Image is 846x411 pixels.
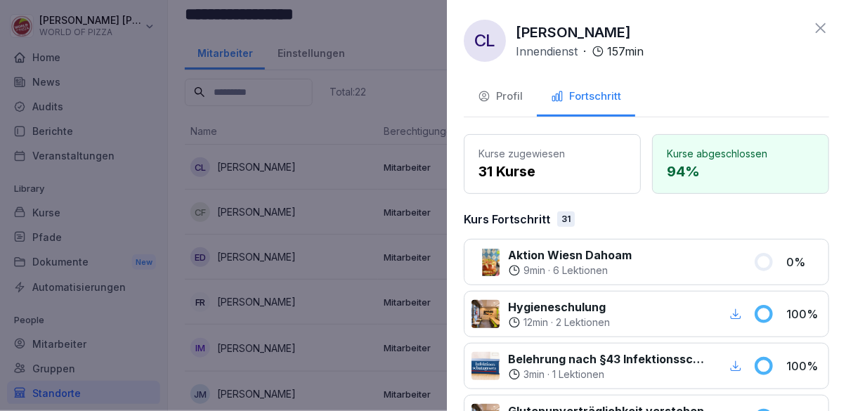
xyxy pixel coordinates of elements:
p: 100 % [786,306,821,322]
p: Aktion Wiesn Dahoam [508,247,632,263]
div: · [508,367,710,381]
div: Fortschritt [551,89,621,105]
p: 31 Kurse [479,161,626,182]
p: 0 % [786,254,821,270]
p: 9 min [523,263,545,278]
p: Belehrung nach §43 Infektionsschutzgesetz [508,351,710,367]
div: · [508,263,632,278]
button: Fortschritt [537,79,635,117]
p: Innendienst [516,43,578,60]
p: Kurs Fortschritt [464,211,550,228]
p: 94 % [667,161,814,182]
div: 31 [557,211,575,227]
p: 2 Lektionen [556,315,610,330]
p: 1 Lektionen [552,367,604,381]
p: [PERSON_NAME] [516,22,631,43]
p: 100 % [786,358,821,374]
p: 3 min [523,367,545,381]
div: · [516,43,644,60]
p: 12 min [523,315,548,330]
div: · [508,315,610,330]
p: 6 Lektionen [553,263,608,278]
div: Profil [478,89,523,105]
div: CL [464,20,506,62]
p: Kurse abgeschlossen [667,146,814,161]
button: Profil [464,79,537,117]
p: 157 min [607,43,644,60]
p: Hygieneschulung [508,299,610,315]
p: Kurse zugewiesen [479,146,626,161]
